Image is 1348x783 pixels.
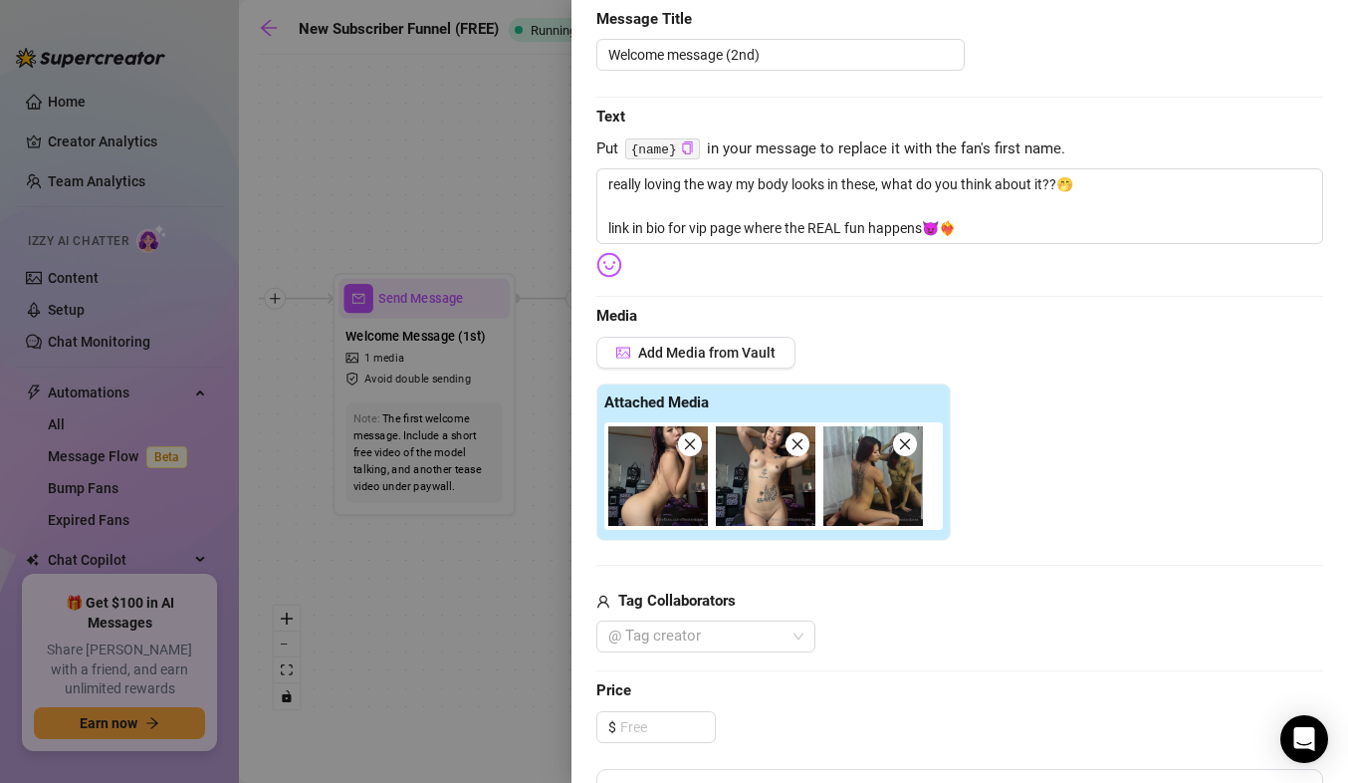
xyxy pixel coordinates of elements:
img: media [608,426,708,526]
strong: Tag Collaborators [618,592,736,610]
button: Add Media from Vault [596,337,795,369]
img: media [716,426,815,526]
textarea: Welcome message (2nd) [596,39,965,71]
img: media [823,426,923,526]
input: Free [620,712,715,742]
strong: Attached Media [604,393,709,411]
strong: Message Title [596,10,692,28]
span: close [898,437,912,451]
span: Put in your message to replace it with the fan's first name. [596,137,1323,161]
div: Open Intercom Messenger [1280,715,1328,763]
span: close [790,437,804,451]
span: copy [681,141,694,154]
button: Click to Copy [681,141,694,156]
strong: Text [596,108,625,126]
span: Add Media from Vault [638,345,776,361]
code: {name} [625,138,700,159]
strong: Price [596,681,631,699]
textarea: really loving the way my body looks in these, what do you think about it??🤭 link in bio for vip p... [596,168,1323,244]
img: svg%3e [596,252,622,278]
span: picture [616,346,630,360]
strong: Media [596,307,637,325]
span: user [596,590,610,614]
span: close [683,437,697,451]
